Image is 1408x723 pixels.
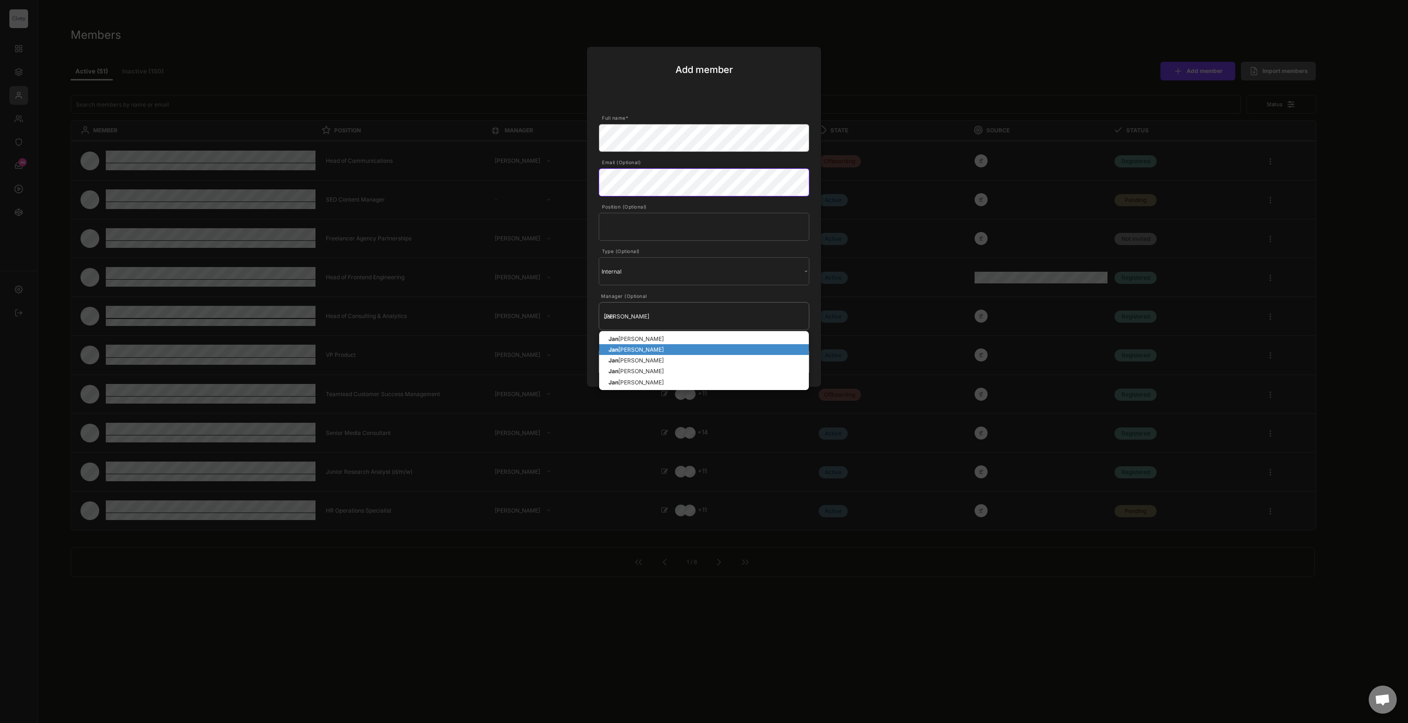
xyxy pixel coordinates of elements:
p: [PERSON_NAME] [599,377,809,388]
div: Position (Optional) [602,203,808,210]
strong: Jan [609,335,618,342]
div: Manager (Optional [601,293,807,299]
p: [PERSON_NAME] [599,344,809,355]
div: Full name* [602,115,808,121]
p: [PERSON_NAME] [599,366,809,376]
strong: Jan [609,379,618,386]
p: [PERSON_NAME] [599,333,809,344]
div: Email (Optional) [602,159,808,166]
div: Add member [599,63,809,76]
strong: Jan [609,346,618,353]
a: Open chat [1369,686,1397,714]
p: [PERSON_NAME] [599,355,809,366]
strong: Jan [609,357,618,364]
strong: Jan [609,368,618,375]
div: Type (Optional) [602,248,808,254]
